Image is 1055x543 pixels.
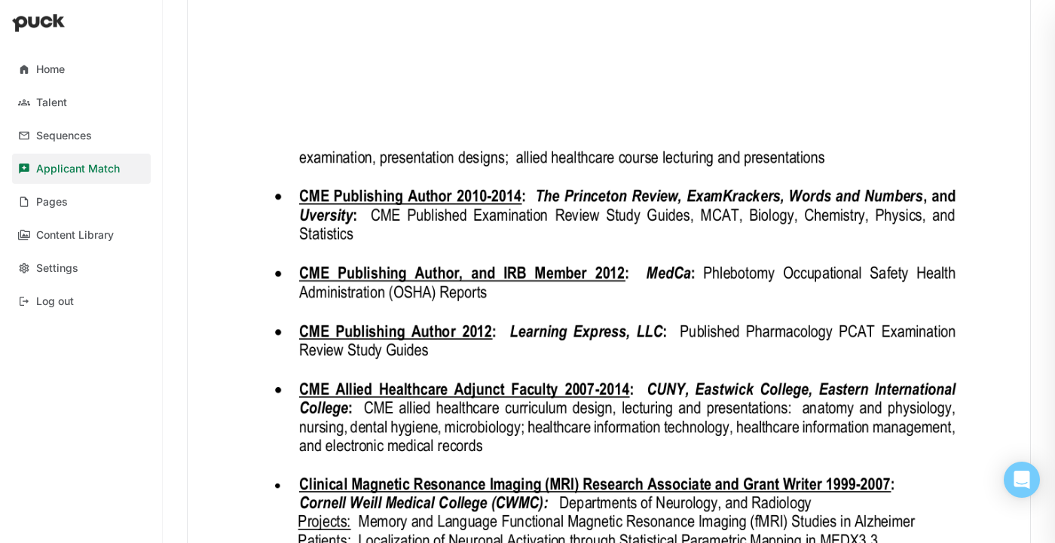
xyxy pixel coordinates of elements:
a: Pages [12,187,151,217]
div: Talent [36,96,67,109]
a: Content Library [12,220,151,250]
div: Pages [36,196,68,209]
div: Home [36,63,65,76]
div: Log out [36,295,74,308]
a: Talent [12,87,151,117]
div: Applicant Match [36,163,120,175]
a: Home [12,54,151,84]
a: Sequences [12,120,151,151]
div: Sequences [36,130,92,142]
div: Open Intercom Messenger [1004,462,1040,498]
div: Content Library [36,229,114,242]
div: Settings [36,262,78,275]
a: Applicant Match [12,154,151,184]
a: Settings [12,253,151,283]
